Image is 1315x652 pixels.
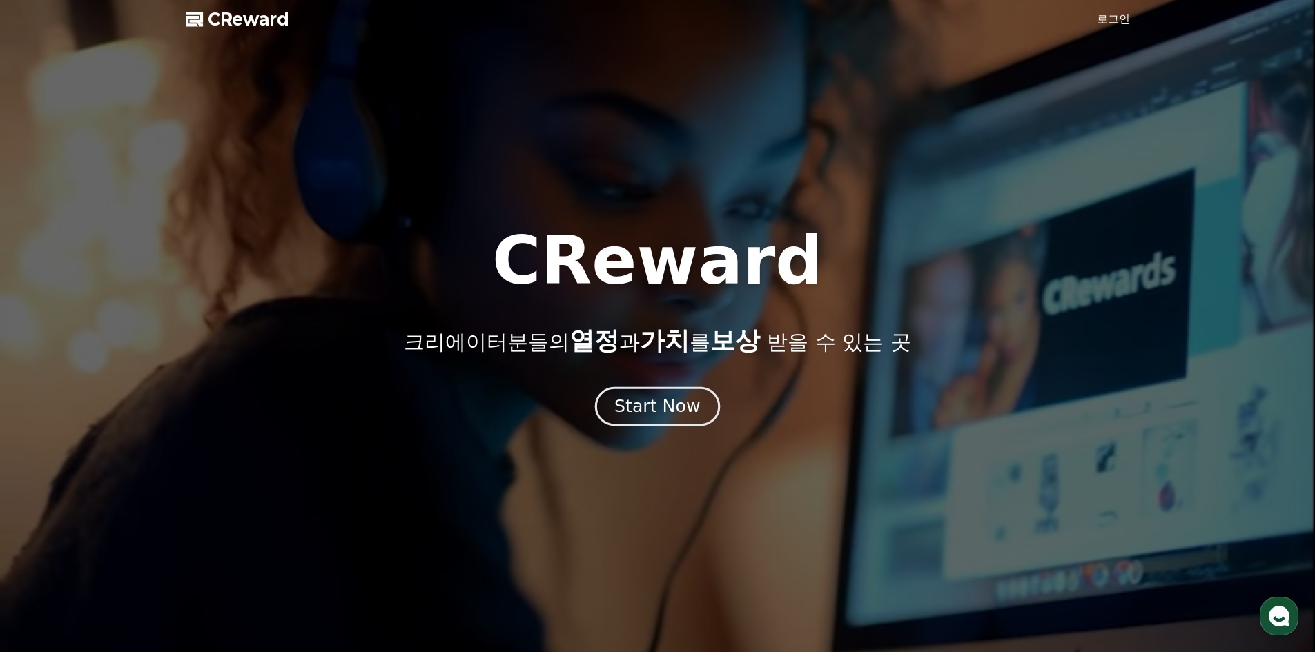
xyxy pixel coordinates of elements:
span: 대화 [126,459,143,470]
h1: CReward [492,228,823,294]
a: 대화 [91,437,178,472]
a: Start Now [598,402,717,415]
span: 열정 [569,326,619,355]
a: 홈 [4,437,91,472]
button: Start Now [595,386,720,426]
a: 설정 [178,437,265,472]
span: CReward [208,8,289,30]
a: CReward [186,8,289,30]
span: 보상 [710,326,760,355]
span: 홈 [43,458,52,469]
a: 로그인 [1097,11,1130,28]
span: 가치 [640,326,690,355]
div: Start Now [614,395,700,418]
p: 크리에이터분들의 과 를 받을 수 있는 곳 [404,327,910,355]
span: 설정 [213,458,230,469]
